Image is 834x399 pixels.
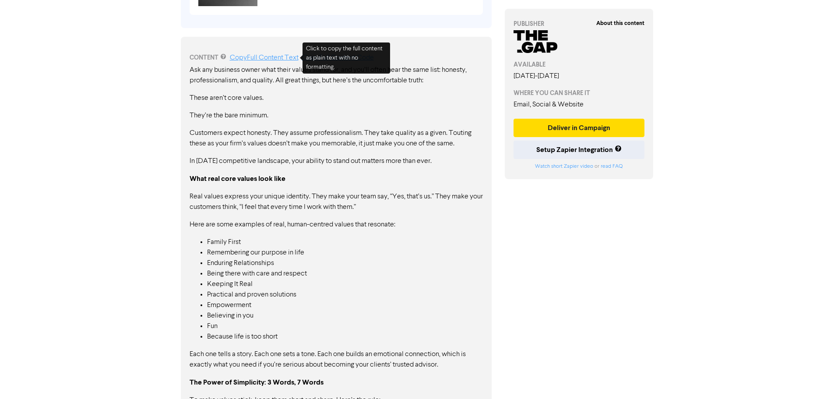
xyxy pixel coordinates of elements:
p: They’re the bare minimum. [190,110,483,121]
li: Practical and proven solutions [207,290,483,300]
p: Here are some examples of real, human-centred values that resonate: [190,219,483,230]
strong: What real core values look like [190,174,285,183]
li: Fun [207,321,483,332]
div: [DATE] - [DATE] [514,71,645,81]
a: read FAQ [601,164,623,169]
div: Email, Social & Website [514,99,645,110]
li: Enduring Relationships [207,258,483,268]
li: Keeping It Real [207,279,483,290]
li: Remembering our purpose in life [207,247,483,258]
p: Customers expect honesty. They assume professionalism. They take quality as a given. Touting thes... [190,128,483,149]
div: CONTENT [190,53,483,63]
strong: The Power of Simplicity: 3 Words, 7 Words [190,378,324,387]
p: Real values express your unique identity. They make your team say, “Yes, that’s us.” They make yo... [190,191,483,212]
li: Family First [207,237,483,247]
p: In [DATE] competitive landscape, your ability to stand out matters more than ever. [190,156,483,166]
button: Deliver in Campaign [514,119,645,137]
li: Being there with care and respect [207,268,483,279]
div: PUBLISHER [514,19,645,28]
div: AVAILABLE [514,60,645,69]
button: Setup Zapier Integration [514,141,645,159]
strong: About this content [596,20,644,27]
a: Watch short Zapier video [535,164,593,169]
iframe: Chat Widget [790,357,834,399]
p: These aren’t core values. [190,93,483,103]
a: Copy Full Content Text [230,54,299,61]
div: Click to copy the full content as plain text with no formatting. [303,42,390,74]
p: Ask any business owner what their values stand for, and you’ll often hear the same list: honesty,... [190,65,483,86]
li: Because life is too short [207,332,483,342]
li: Believing in you [207,311,483,321]
div: or [514,162,645,170]
p: Each one tells a story. Each one sets a tone. Each one builds an emotional connection, which is e... [190,349,483,370]
li: Empowerment [207,300,483,311]
div: WHERE YOU CAN SHARE IT [514,88,645,98]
